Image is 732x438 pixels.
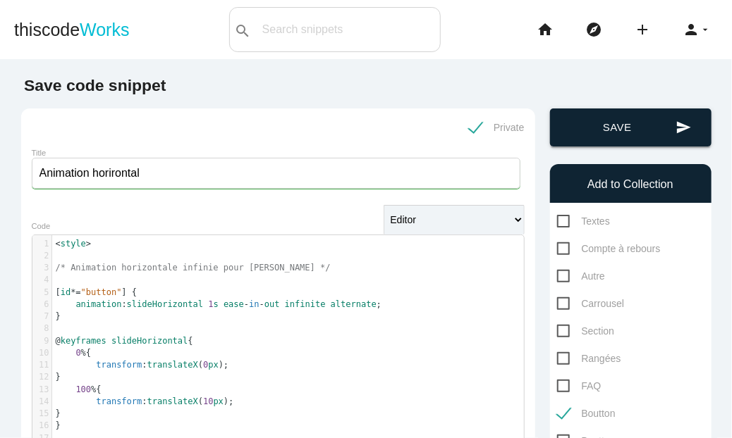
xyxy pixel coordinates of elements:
[676,108,692,146] i: send
[469,119,525,137] span: Private
[56,396,234,406] span: : ( );
[557,323,615,340] span: Section
[56,336,193,346] span: {
[147,360,198,370] span: translateX
[75,299,121,309] span: animation
[81,287,122,297] span: "button"
[86,239,91,249] span: >
[32,408,51,420] div: 15
[61,336,106,346] span: keyframes
[96,396,142,406] span: transform
[32,299,51,311] div: 6
[264,299,280,309] span: out
[56,408,61,418] span: }
[32,359,51,371] div: 11
[56,239,61,249] span: <
[32,323,51,334] div: 8
[56,384,102,394] span: {
[557,213,610,230] span: Textes
[234,8,251,54] i: search
[537,7,554,52] i: home
[255,15,440,44] input: Search snippets
[214,299,219,309] span: s
[14,7,130,52] a: thiscodeWorks
[111,336,188,346] span: slideHorizontal
[203,360,208,370] span: 0
[557,377,602,395] span: FAQ
[557,240,661,258] span: Compte à rebours
[56,263,331,273] span: /* Animation horizontale infinie pour [PERSON_NAME] */
[249,299,259,309] span: in
[557,178,704,191] h6: Add to Collection
[557,405,616,423] span: Boutton
[557,268,605,285] span: Autre
[32,347,51,359] div: 10
[56,336,61,346] span: @
[214,396,224,406] span: px
[24,76,166,94] b: Save code snippet
[32,274,51,286] div: 4
[285,299,326,309] span: infinite
[32,262,51,274] div: 3
[208,360,218,370] span: px
[32,222,51,230] label: Code
[244,299,249,309] span: -
[56,420,61,430] span: }
[550,108,712,146] button: sendSave
[32,158,520,189] input: What does this code do?
[331,299,377,309] span: alternate
[75,348,80,358] span: 0
[56,360,229,370] span: : ( );
[75,384,91,394] span: 100
[230,8,255,51] button: search
[32,371,51,383] div: 12
[56,372,61,382] span: }
[56,287,138,297] span: [ ] {
[203,396,213,406] span: 10
[61,287,71,297] span: id
[32,250,51,262] div: 2
[208,299,213,309] span: 1
[32,420,51,432] div: 16
[32,238,51,250] div: 1
[683,7,700,52] i: person
[91,384,96,394] span: %
[32,287,51,299] div: 5
[557,350,621,368] span: Rangées
[634,7,651,52] i: add
[32,311,51,323] div: 7
[56,299,382,309] span: : ;
[81,348,86,358] span: %
[80,20,129,39] span: Works
[700,7,711,52] i: arrow_drop_down
[260,299,264,309] span: -
[56,348,92,358] span: {
[147,396,198,406] span: translateX
[32,384,51,396] div: 13
[224,299,244,309] span: ease
[61,239,86,249] span: style
[585,7,602,52] i: explore
[56,311,61,321] span: }
[127,299,203,309] span: slideHorizontal
[96,360,142,370] span: transform
[32,149,47,157] label: Title
[557,295,625,313] span: Carrousel
[32,396,51,408] div: 14
[32,335,51,347] div: 9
